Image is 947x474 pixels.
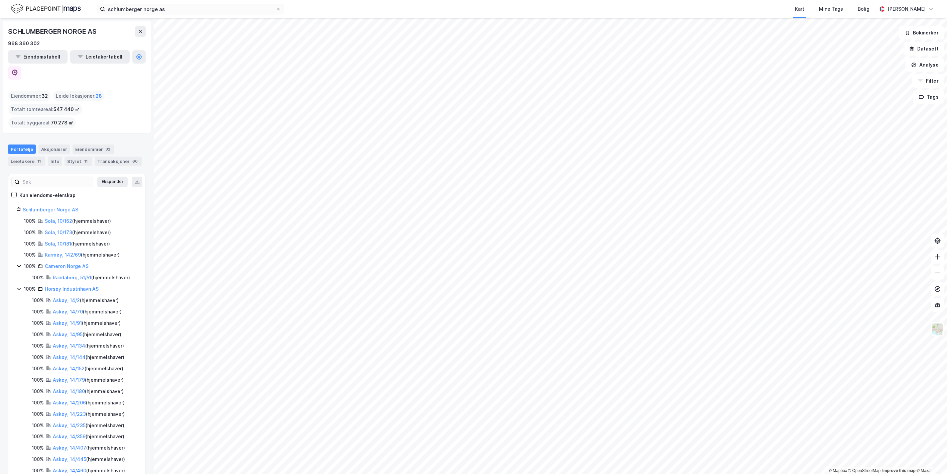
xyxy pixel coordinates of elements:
a: Cameron Norge AS [45,263,89,269]
a: Askøy, 14/144 [53,354,86,360]
a: Horsøy Industrihavn AS [45,286,99,292]
div: Leietakere [8,157,45,166]
a: Askøy, 14/460 [53,468,86,473]
a: Askøy, 14/152 [53,366,85,371]
a: Mapbox [829,468,847,473]
div: 100% [32,330,44,339]
a: Sola, 10/181 [45,241,71,247]
div: ( hjemmelshaver ) [53,330,121,339]
a: Askøy, 14/70 [53,309,83,314]
a: Askøy, 14/179 [53,377,85,383]
div: ( hjemmelshaver ) [53,319,121,327]
a: Askøy, 14/206 [53,400,86,405]
span: 547 440 ㎡ [53,105,80,113]
div: 60 [131,158,139,165]
div: 968 360 302 [8,39,40,48]
a: Schlumberger Norge AS [23,207,78,212]
button: Bokmerker [899,26,944,39]
a: Askøy, 14/134 [53,343,85,349]
div: Styret [65,157,92,166]
div: 100% [24,251,36,259]
input: Søk [20,177,93,187]
a: Askøy, 14/235 [53,422,86,428]
div: 100% [32,433,44,441]
div: ( hjemmelshaver ) [53,421,124,430]
div: 100% [32,399,44,407]
div: ( hjemmelshaver ) [53,399,125,407]
a: Sola, 10/162 [45,218,72,224]
a: Askøy, 14/2 [53,297,80,303]
div: [PERSON_NAME] [887,5,926,13]
div: ( hjemmelshaver ) [53,387,124,395]
button: Filter [912,74,944,88]
a: Karmøy, 142/69 [45,252,81,258]
div: ( hjemmelshaver ) [53,308,122,316]
a: Improve this map [882,468,916,473]
a: Askøy, 14/223 [53,411,86,417]
div: ( hjemmelshaver ) [53,296,119,304]
div: ( hjemmelshaver ) [53,342,124,350]
div: Portefølje [8,145,36,154]
a: Askøy, 14/407 [53,445,86,451]
div: 100% [32,308,44,316]
div: 100% [32,365,44,373]
div: Bolig [858,5,869,13]
a: Askøy, 14/445 [53,456,86,462]
div: ( hjemmelshaver ) [45,217,111,225]
div: SCHLUMBERGER NORGE AS [8,26,98,37]
button: Ekspander [97,177,128,187]
div: 100% [32,342,44,350]
div: ( hjemmelshaver ) [45,240,110,248]
a: Askøy, 14/359 [53,434,86,439]
div: 100% [24,217,36,225]
img: Z [931,323,944,336]
div: Leide lokasjoner : [53,91,105,101]
a: Askøy, 14/95 [53,331,83,337]
button: Analyse [906,58,944,72]
div: 11 [83,158,89,165]
div: 100% [32,421,44,430]
div: 100% [32,353,44,361]
a: Randaberg, 51/51 [53,275,91,280]
div: ( hjemmelshaver ) [53,274,130,282]
button: Leietakertabell [70,50,130,64]
a: Askøy, 14/91 [53,320,82,326]
div: 100% [32,387,44,395]
div: ( hjemmelshaver ) [53,410,125,418]
a: Askøy, 14/180 [53,388,85,394]
div: Info [48,157,62,166]
div: 32 [104,146,112,153]
div: Kun eiendoms-eierskap [19,191,76,199]
span: 28 [96,92,102,100]
div: Kart [795,5,804,13]
a: OpenStreetMap [848,468,881,473]
div: ( hjemmelshaver ) [53,376,124,384]
div: Aksjonærer [38,145,70,154]
div: Totalt tomteareal : [8,104,82,115]
div: ( hjemmelshaver ) [53,455,125,463]
img: logo.f888ab2527a4732fd821a326f86c7f29.svg [11,3,81,15]
div: ( hjemmelshaver ) [53,365,123,373]
div: 100% [24,262,36,270]
div: ( hjemmelshaver ) [53,433,124,441]
div: Mine Tags [819,5,843,13]
div: 11 [36,158,42,165]
div: 100% [24,240,36,248]
div: Eiendommer [73,145,114,154]
div: 100% [32,455,44,463]
div: 100% [32,376,44,384]
div: 100% [32,296,44,304]
div: 100% [32,319,44,327]
button: Datasett [904,42,944,56]
div: Totalt byggareal : [8,117,76,128]
span: 32 [41,92,48,100]
button: Eiendomstabell [8,50,68,64]
div: ( hjemmelshaver ) [45,251,120,259]
iframe: Chat Widget [914,442,947,474]
div: Transaksjoner [95,157,142,166]
div: 100% [32,444,44,452]
div: ( hjemmelshaver ) [53,444,125,452]
div: 100% [32,274,44,282]
a: Sola, 10/173 [45,229,72,235]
